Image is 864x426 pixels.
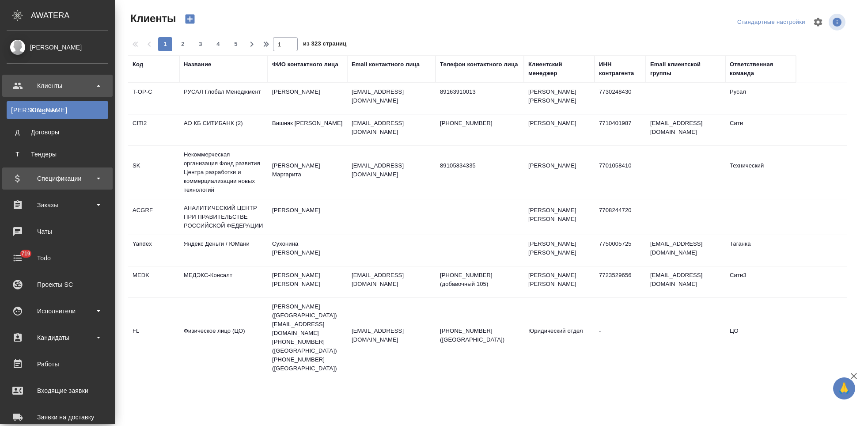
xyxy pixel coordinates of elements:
[352,161,431,179] p: [EMAIL_ADDRESS][DOMAIN_NAME]
[524,114,595,145] td: [PERSON_NAME]
[211,40,225,49] span: 4
[725,266,796,297] td: Сити3
[193,37,208,51] button: 3
[179,322,268,353] td: Физическое лицо (ЦО)
[128,266,179,297] td: MEDK
[730,60,792,78] div: Ответственная команда
[352,119,431,137] p: [EMAIL_ADDRESS][DOMAIN_NAME]
[7,411,108,424] div: Заявки на доставку
[268,202,347,232] td: [PERSON_NAME]
[7,278,108,291] div: Проекты SC
[595,266,646,297] td: 7723529656
[268,298,347,377] td: [PERSON_NAME] ([GEOGRAPHIC_DATA]) [EMAIL_ADDRESS][DOMAIN_NAME] [PHONE_NUMBER] ([GEOGRAPHIC_DATA])...
[440,60,518,69] div: Телефон контактного лица
[2,221,113,243] a: Чаты
[440,119,519,128] p: [PHONE_NUMBER]
[179,114,268,145] td: АО КБ СИТИБАНК (2)
[2,274,113,296] a: Проекты SC
[7,123,108,141] a: ДДоговоры
[128,157,179,188] td: SK
[229,37,243,51] button: 5
[7,198,108,212] div: Заказы
[31,7,115,24] div: AWATERA
[524,266,595,297] td: [PERSON_NAME] [PERSON_NAME]
[595,322,646,353] td: -
[725,235,796,266] td: Таганка
[735,15,807,29] div: split button
[7,225,108,238] div: Чаты
[128,235,179,266] td: Yandex
[128,83,179,114] td: T-OP-C
[179,146,268,199] td: Некоммерческая организация Фонд развития Центра разработки и коммерциализации новых технологий
[268,114,347,145] td: Вишняк [PERSON_NAME]
[268,235,347,266] td: Сухонина [PERSON_NAME]
[524,235,595,266] td: [PERSON_NAME] [PERSON_NAME]
[524,83,595,114] td: [PERSON_NAME] [PERSON_NAME]
[179,199,268,235] td: АНАЛИТИЧЕСКИЙ ЦЕНТР ПРИ ПРАВИТЕЛЬСТВЕ РОССИЙСКОЙ ФЕДЕРАЦИИ
[7,101,108,119] a: [PERSON_NAME]Клиенты
[725,114,796,145] td: Сити
[7,384,108,397] div: Входящие заявки
[837,379,852,398] span: 🙏
[268,83,347,114] td: [PERSON_NAME]
[650,60,721,78] div: Email клиентской группы
[176,40,190,49] span: 2
[595,157,646,188] td: 7701058410
[128,322,179,353] td: FL
[528,60,590,78] div: Клиентский менеджер
[352,327,431,344] p: [EMAIL_ADDRESS][DOMAIN_NAME]
[646,114,725,145] td: [EMAIL_ADDRESS][DOMAIN_NAME]
[524,202,595,232] td: [PERSON_NAME] [PERSON_NAME]
[211,37,225,51] button: 4
[829,14,847,30] span: Посмотреть информацию
[133,60,143,69] div: Код
[352,60,420,69] div: Email контактного лица
[7,42,108,52] div: [PERSON_NAME]
[179,83,268,114] td: РУСАЛ Глобал Менеджмент
[179,235,268,266] td: Яндекс Деньги / ЮМани
[440,271,519,289] p: [PHONE_NUMBER] (добавочный 105)
[440,327,519,344] p: [PHONE_NUMBER] ([GEOGRAPHIC_DATA])
[268,157,347,188] td: [PERSON_NAME] Маргарита
[303,38,346,51] span: из 323 страниц
[7,304,108,318] div: Исполнители
[2,380,113,402] a: Входящие заявки
[2,247,113,269] a: 719Todo
[725,83,796,114] td: Русал
[11,128,104,137] div: Договоры
[524,157,595,188] td: [PERSON_NAME]
[646,235,725,266] td: [EMAIL_ADDRESS][DOMAIN_NAME]
[128,11,176,26] span: Клиенты
[176,37,190,51] button: 2
[595,202,646,232] td: 7708244720
[725,157,796,188] td: Технический
[7,172,108,185] div: Спецификации
[7,145,108,163] a: ТТендеры
[268,266,347,297] td: [PERSON_NAME] [PERSON_NAME]
[352,271,431,289] p: [EMAIL_ADDRESS][DOMAIN_NAME]
[524,322,595,353] td: Юридический отдел
[352,87,431,105] p: [EMAIL_ADDRESS][DOMAIN_NAME]
[440,87,519,96] p: 89163910013
[128,202,179,232] td: ACGRF
[11,150,104,159] div: Тендеры
[807,11,829,33] span: Настроить таблицу
[193,40,208,49] span: 3
[646,266,725,297] td: [EMAIL_ADDRESS][DOMAIN_NAME]
[7,358,108,371] div: Работы
[184,60,211,69] div: Название
[2,353,113,375] a: Работы
[11,106,104,114] div: Клиенты
[179,266,268,297] td: МЕДЭКС-Консалт
[725,322,796,353] td: ЦО
[595,235,646,266] td: 7750005725
[128,114,179,145] td: CITI2
[7,79,108,92] div: Клиенты
[16,249,36,258] span: 719
[272,60,338,69] div: ФИО контактного лица
[179,11,201,27] button: Создать
[595,83,646,114] td: 7730248430
[440,161,519,170] p: 89105834335
[833,377,855,399] button: 🙏
[595,114,646,145] td: 7710401987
